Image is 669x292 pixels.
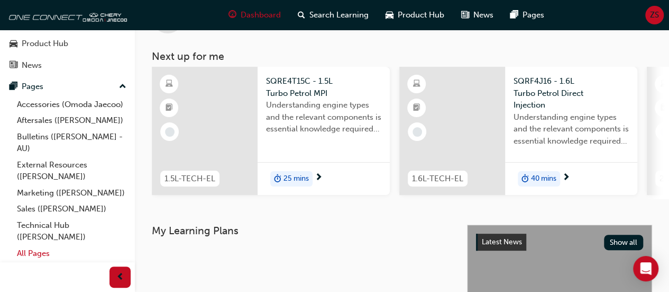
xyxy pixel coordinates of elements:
[482,237,522,246] span: Latest News
[4,56,131,75] a: News
[13,201,131,217] a: Sales ([PERSON_NAME])
[116,271,124,284] span: prev-icon
[399,67,637,195] a: 1.6L-TECH-ELSQRF4J16 - 1.6L Turbo Petrol Direct InjectionUnderstanding engine types and the relev...
[10,61,17,70] span: news-icon
[266,99,381,135] span: Understanding engine types and the relevant components is essential knowledge required for Servic...
[4,77,131,96] button: Pages
[309,9,369,21] span: Search Learning
[22,59,42,72] div: News
[165,127,175,137] span: learningRecordVerb_NONE-icon
[476,234,643,251] a: Latest NewsShow all
[274,172,281,186] span: duration-icon
[377,4,453,26] a: car-iconProduct Hub
[562,173,570,183] span: next-icon
[604,235,644,250] button: Show all
[241,9,281,21] span: Dashboard
[661,77,668,91] span: learningResourceType_ELEARNING-icon
[521,172,529,186] span: duration-icon
[13,157,131,185] a: External Resources ([PERSON_NAME])
[4,34,131,54] a: Product Hub
[413,101,420,115] span: booktick-icon
[461,8,469,22] span: news-icon
[413,127,422,137] span: learningRecordVerb_NONE-icon
[22,38,68,50] div: Product Hub
[135,50,669,63] h3: Next up for me
[152,67,390,195] a: 1.5L-TECH-ELSQRE4T15C - 1.5L Turbo Petrol MPIUnderstanding engine types and the relevant componen...
[645,6,664,24] button: ZS
[413,77,420,91] span: learningResourceType_ELEARNING-icon
[13,217,131,245] a: Technical Hub ([PERSON_NAME])
[298,8,305,22] span: search-icon
[283,173,309,185] span: 25 mins
[386,8,393,22] span: car-icon
[473,9,493,21] span: News
[315,173,323,183] span: next-icon
[510,8,518,22] span: pages-icon
[633,256,658,281] div: Open Intercom Messenger
[514,75,629,111] span: SQRF4J16 - 1.6L Turbo Petrol Direct Injection
[10,82,17,92] span: pages-icon
[220,4,289,26] a: guage-iconDashboard
[502,4,553,26] a: pages-iconPages
[22,81,43,93] div: Pages
[650,9,659,21] span: ZS
[13,129,131,157] a: Bulletins ([PERSON_NAME] - AU)
[412,173,463,185] span: 1.6L-TECH-EL
[5,4,127,25] img: oneconnect
[523,9,544,21] span: Pages
[13,245,131,262] a: All Pages
[266,75,381,99] span: SQRE4T15C - 1.5L Turbo Petrol MPI
[289,4,377,26] a: search-iconSearch Learning
[661,101,668,115] span: booktick-icon
[164,173,215,185] span: 1.5L-TECH-EL
[228,8,236,22] span: guage-icon
[531,173,556,185] span: 40 mins
[13,96,131,113] a: Accessories (Omoda Jaecoo)
[152,225,450,237] h3: My Learning Plans
[398,9,444,21] span: Product Hub
[166,77,173,91] span: learningResourceType_ELEARNING-icon
[119,80,126,94] span: up-icon
[514,111,629,147] span: Understanding engine types and the relevant components is essential knowledge required for Techni...
[453,4,502,26] a: news-iconNews
[13,112,131,129] a: Aftersales ([PERSON_NAME])
[166,101,173,115] span: booktick-icon
[10,39,17,49] span: car-icon
[13,185,131,201] a: Marketing ([PERSON_NAME])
